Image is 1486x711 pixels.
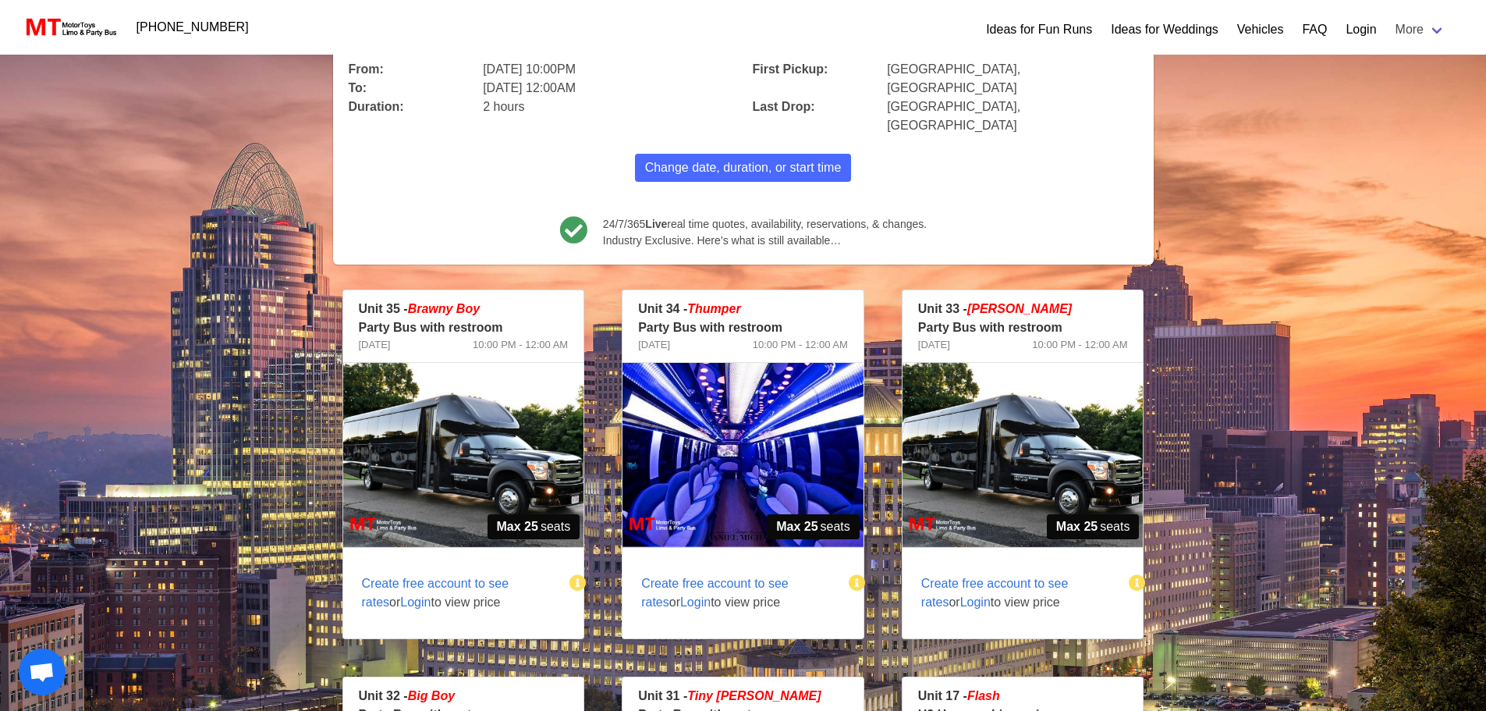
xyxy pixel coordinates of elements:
span: Create free account to see rates [921,577,1069,609]
a: Ideas for Weddings [1111,20,1218,39]
b: To: [349,81,367,94]
em: Thumper [687,302,740,315]
strong: Max 25 [1056,517,1098,536]
em: [PERSON_NAME] [967,302,1072,315]
a: FAQ [1302,20,1327,39]
a: Vehicles [1237,20,1284,39]
span: seats [1047,514,1140,539]
img: 35%2001.jpg [343,363,584,547]
span: [DATE] [918,337,950,353]
em: Flash [967,689,1000,702]
b: First Pickup: [753,62,828,76]
div: 2 hours [473,88,743,116]
p: Party Bus with restroom [638,318,848,337]
p: Party Bus with restroom [918,318,1128,337]
a: [PHONE_NUMBER] [127,12,258,43]
span: or to view price [903,556,1131,631]
b: From: [349,62,384,76]
b: Last Drop: [753,100,815,113]
a: Login [1346,20,1376,39]
span: Create free account to see rates [362,577,509,609]
span: 10:00 PM - 12:00 AM [473,337,568,353]
p: Party Bus with restroom [359,318,569,337]
strong: Max 25 [497,517,538,536]
p: Unit 34 - [638,300,848,318]
span: 24/7/365 real time quotes, availability, reservations, & changes. [603,216,927,233]
span: [DATE] [359,337,391,353]
img: 33%2001.jpg [903,363,1144,547]
em: Big Boy [408,689,455,702]
span: or to view price [622,556,851,631]
b: Duration: [349,100,404,113]
p: Unit 32 - [359,687,569,706]
span: seats [767,514,860,539]
img: 34%2002.jpg [622,363,864,547]
span: Change date, duration, or start time [645,158,842,177]
span: Tiny [PERSON_NAME] [687,689,821,702]
em: Brawny Boy [408,302,480,315]
span: Login [400,595,431,609]
span: or to view price [343,556,572,631]
strong: Max 25 [776,517,817,536]
span: Login [680,595,711,609]
button: Change date, duration, or start time [635,154,852,182]
span: Industry Exclusive. Here’s what is still available… [603,233,927,249]
span: Create free account to see rates [641,577,789,609]
a: Open chat [19,649,66,695]
p: Unit 35 - [359,300,569,318]
p: Unit 31 - [638,687,848,706]
p: Unit 33 - [918,300,1128,318]
span: seats [488,514,580,539]
p: Unit 17 - [918,687,1128,706]
span: Login [960,595,991,609]
div: [DATE] 10:00PM [473,51,743,79]
span: 10:00 PM - 12:00 AM [1032,337,1127,353]
div: [GEOGRAPHIC_DATA], [GEOGRAPHIC_DATA] [878,88,1147,135]
b: Live [645,218,667,230]
div: [DATE] 12:00AM [473,69,743,98]
div: [GEOGRAPHIC_DATA], [GEOGRAPHIC_DATA] [878,51,1147,98]
a: Ideas for Fun Runs [986,20,1092,39]
span: 10:00 PM - 12:00 AM [753,337,848,353]
a: More [1386,14,1455,45]
span: [DATE] [638,337,670,353]
img: MotorToys Logo [22,16,118,38]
